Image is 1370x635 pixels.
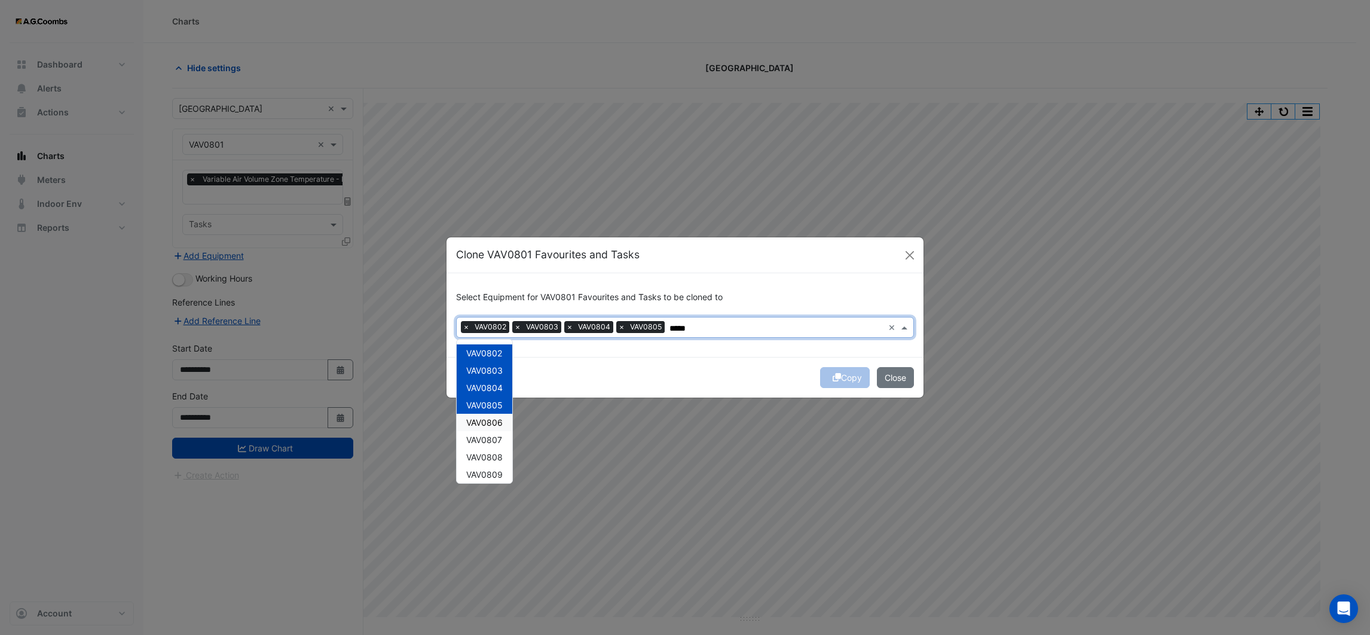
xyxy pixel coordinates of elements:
ng-dropdown-panel: Options list [456,339,513,484]
div: Open Intercom Messenger [1329,594,1358,623]
span: Clear [888,321,898,334]
span: VAV0802 [472,321,509,333]
span: VAV0809 [466,469,503,480]
span: × [512,321,523,333]
span: VAV0806 [466,417,503,428]
span: VAV0805 [466,400,503,410]
h6: Select Equipment for VAV0801 Favourites and Tasks to be cloned to [456,292,914,303]
span: VAV0803 [466,365,503,375]
span: × [616,321,627,333]
span: VAV0804 [466,383,503,393]
span: VAV0807 [466,435,502,445]
span: × [564,321,575,333]
span: VAV0804 [575,321,613,333]
button: Close [901,246,919,264]
span: VAV0803 [523,321,561,333]
span: × [461,321,472,333]
span: VAV0805 [627,321,665,333]
button: Close [877,367,914,388]
span: VAV0808 [466,452,503,462]
h5: Clone VAV0801 Favourites and Tasks [456,247,640,262]
span: VAV0802 [466,348,502,358]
